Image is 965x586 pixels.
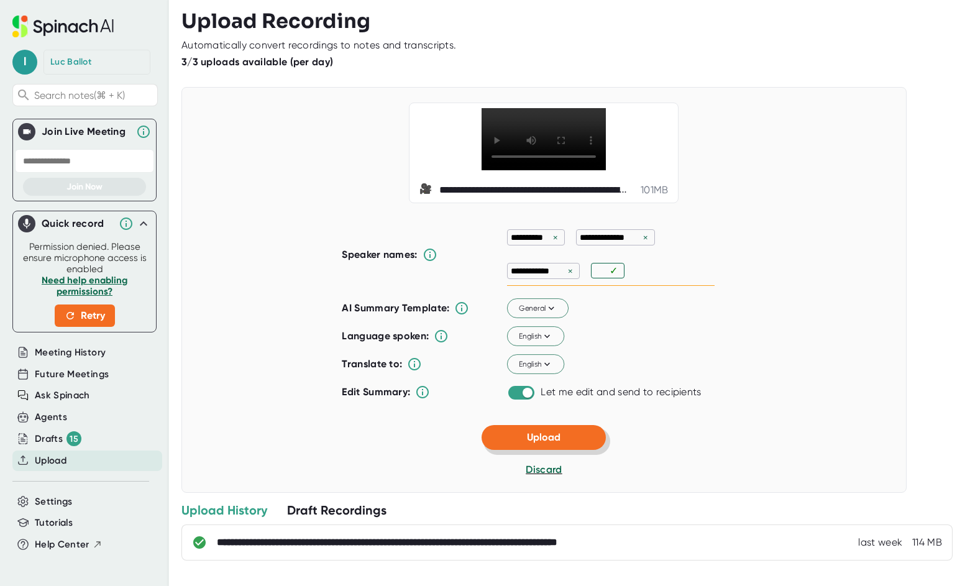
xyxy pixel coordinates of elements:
[18,211,151,236] div: Quick record
[342,249,417,260] b: Speaker names:
[35,454,66,468] button: Upload
[181,502,267,518] div: Upload History
[35,346,106,360] button: Meeting History
[18,119,151,144] div: Join Live MeetingJoin Live Meeting
[287,502,386,518] div: Draft Recordings
[35,431,81,446] button: Drafts 15
[65,308,105,323] span: Retry
[12,50,37,75] span: l
[482,425,606,450] button: Upload
[181,56,333,68] b: 3/3 uploads available (per day)
[35,538,103,552] button: Help Center
[42,275,127,297] a: Need help enabling permissions?
[181,39,456,52] div: Automatically convert recordings to notes and transcripts.
[519,359,553,370] span: English
[66,431,81,446] div: 15
[912,536,942,549] div: 114 MB
[50,57,91,68] div: Luc Ballot
[526,462,562,477] button: Discard
[507,299,569,319] button: General
[55,304,115,327] button: Retry
[23,178,146,196] button: Join Now
[42,126,130,138] div: Join Live Meeting
[550,232,561,244] div: ×
[342,358,402,370] b: Translate to:
[610,265,621,277] div: ✓
[181,9,953,33] h3: Upload Recording
[342,302,449,314] b: AI Summary Template:
[526,464,562,475] span: Discard
[342,386,410,398] b: Edit Summary:
[21,241,149,327] div: Permission denied. Please ensure microphone access is enabled
[35,495,73,509] button: Settings
[66,181,103,192] span: Join Now
[565,265,576,277] div: ×
[42,217,112,230] div: Quick record
[35,516,73,530] button: Tutorials
[342,330,429,342] b: Language spoken:
[34,89,154,101] span: Search notes (⌘ + K)
[527,431,560,443] span: Upload
[641,184,669,196] div: 101 MB
[640,232,651,244] div: ×
[35,367,109,382] button: Future Meetings
[519,303,557,314] span: General
[507,355,564,375] button: English
[35,538,89,552] span: Help Center
[21,126,33,138] img: Join Live Meeting
[35,410,67,424] button: Agents
[541,386,701,398] div: Let me edit and send to recipients
[858,536,902,549] div: 10/1/2025, 3:22:44 PM
[35,431,81,446] div: Drafts
[419,183,434,198] span: video
[35,388,90,403] button: Ask Spinach
[519,331,553,342] span: English
[507,327,564,347] button: English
